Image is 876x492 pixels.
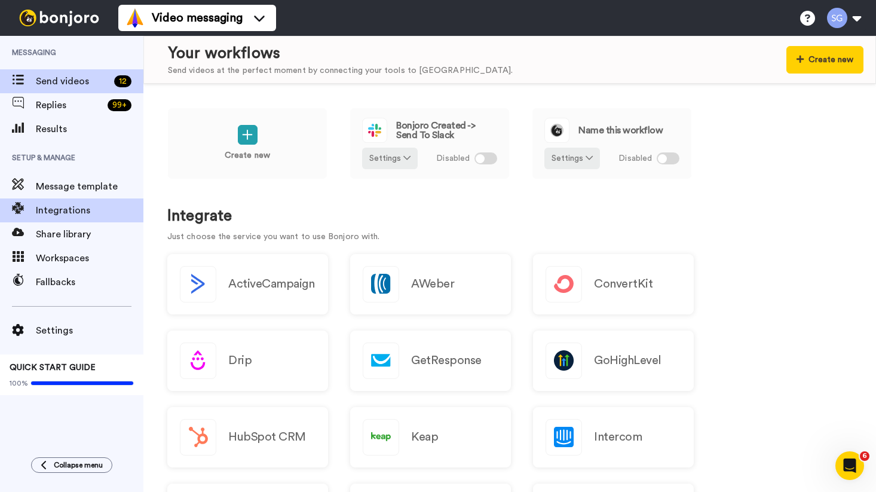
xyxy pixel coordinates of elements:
[411,430,438,444] h2: Keap
[108,99,131,111] div: 99 +
[594,354,661,367] h2: GoHighLevel
[14,10,104,26] img: bj-logo-header-white.svg
[36,122,143,136] span: Results
[167,231,852,243] p: Just choose the service you want to use Bonjoro with.
[533,254,694,314] a: ConvertKit
[363,267,399,302] img: logo_aweber.svg
[228,277,314,291] h2: ActiveCampaign
[152,10,243,26] span: Video messaging
[167,331,328,391] a: Drip
[860,451,869,461] span: 6
[180,267,216,302] img: logo_activecampaign.svg
[546,420,581,455] img: logo_intercom.svg
[10,363,96,372] span: QUICK START GUIDE
[36,275,143,289] span: Fallbacks
[36,74,109,88] span: Send videos
[578,126,663,135] span: Name this workflow
[618,152,652,165] span: Disabled
[168,65,513,77] div: Send videos at the perfect moment by connecting your tools to [GEOGRAPHIC_DATA].
[36,98,103,112] span: Replies
[180,343,216,378] img: logo_drip.svg
[594,277,653,291] h2: ConvertKit
[36,227,143,242] span: Share library
[36,323,143,338] span: Settings
[228,430,306,444] h2: HubSpot CRM
[125,8,145,27] img: vm-color.svg
[180,420,216,455] img: logo_hubspot.svg
[544,148,600,169] button: Settings
[363,343,399,378] img: logo_getresponse.svg
[168,42,513,65] div: Your workflows
[533,407,694,467] a: Intercom
[167,407,328,467] a: HubSpot CRM
[36,251,143,265] span: Workspaces
[533,331,694,391] a: GoHighLevel
[228,354,252,367] h2: Drip
[54,460,103,470] span: Collapse menu
[350,108,510,179] a: Bonjoro Created -> Send To SlackSettings Disabled
[350,254,511,314] a: AWeber
[10,378,28,388] span: 100%
[36,203,143,218] span: Integrations
[363,118,387,142] img: logo_slack.svg
[411,354,482,367] h2: GetResponse
[167,108,327,179] a: Create new
[532,108,692,179] a: Name this workflowSettings Disabled
[114,75,131,87] div: 12
[436,152,470,165] span: Disabled
[363,420,399,455] img: logo_keap.svg
[225,149,270,162] p: Create new
[36,179,143,194] span: Message template
[350,407,511,467] a: Keap
[396,121,497,140] span: Bonjoro Created -> Send To Slack
[350,331,511,391] a: GetResponse
[786,46,863,74] button: Create new
[362,148,418,169] button: Settings
[546,267,581,302] img: logo_convertkit.svg
[411,277,454,291] h2: AWeber
[167,207,852,225] h1: Integrate
[594,430,642,444] h2: Intercom
[546,343,581,378] img: logo_gohighlevel.png
[167,254,328,314] button: ActiveCampaign
[835,451,864,480] iframe: Intercom live chat
[545,118,569,142] img: logo_round_yellow.svg
[31,457,112,473] button: Collapse menu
